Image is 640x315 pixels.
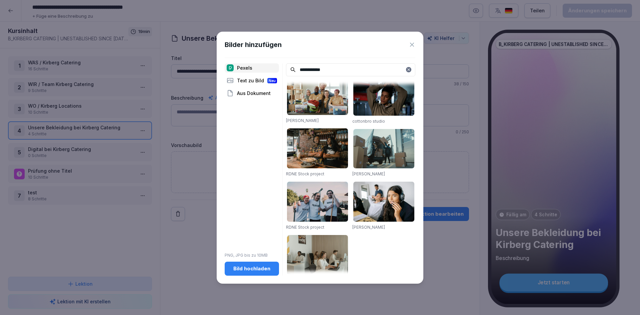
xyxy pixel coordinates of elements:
[225,252,279,258] p: PNG, JPG bis zu 10MB
[230,265,274,272] div: Bild hochladen
[287,182,348,222] img: pexels-photo-6647026.jpeg
[352,119,385,124] a: cottonbro studio
[353,76,414,116] img: pexels-photo-7006136.jpeg
[353,182,414,222] img: pexels-photo-8866749.jpeg
[287,235,348,275] img: pexels-photo-5453909.jpeg
[353,129,414,168] img: pexels-photo-6169670.jpeg
[286,171,324,176] a: RDNE Stock project
[286,225,324,230] a: RDNE Stock project
[267,78,277,83] div: Neu
[286,118,319,123] a: [PERSON_NAME]
[287,128,348,168] img: pexels-photo-10375864.jpeg
[225,89,279,98] div: Aus Dokument
[225,63,279,73] div: Pexels
[287,75,348,115] img: pexels-photo-6995106.jpeg
[225,40,282,50] h1: Bilder hinzufügen
[352,225,385,230] a: [PERSON_NAME]
[225,262,279,276] button: Bild hochladen
[352,171,385,176] a: [PERSON_NAME]
[227,64,234,71] img: pexels.png
[225,76,279,85] div: Text zu Bild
